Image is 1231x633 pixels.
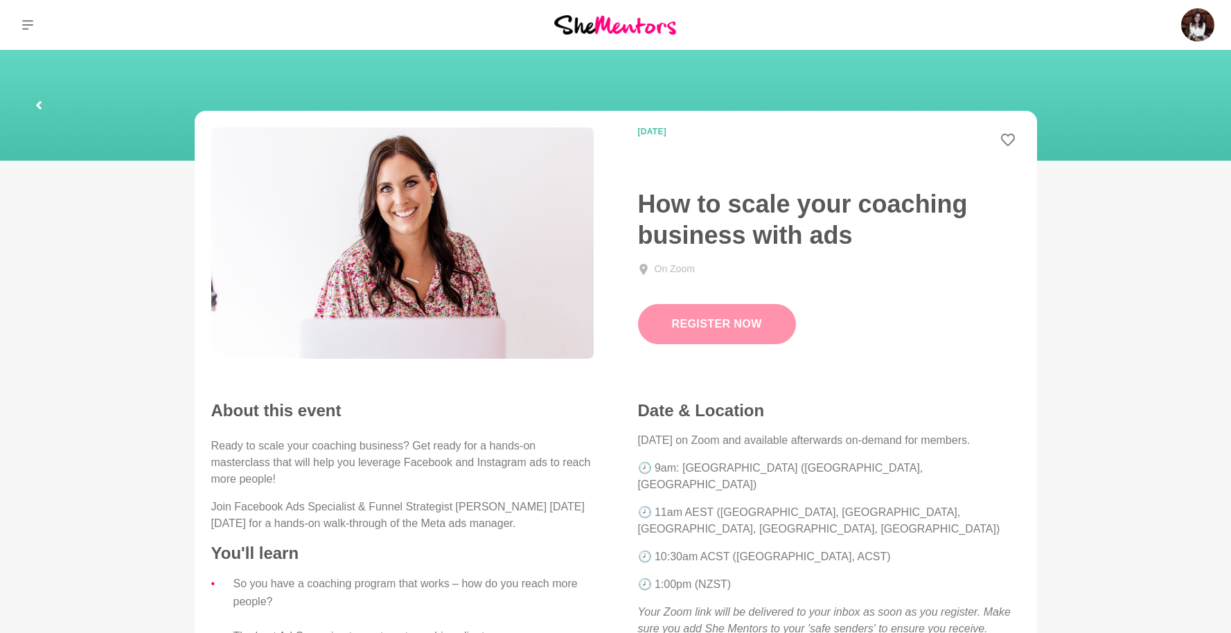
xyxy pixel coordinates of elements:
[211,400,594,421] h2: About this event
[638,460,1020,493] p: 🕗 9am: [GEOGRAPHIC_DATA] ([GEOGRAPHIC_DATA], [GEOGRAPHIC_DATA])
[211,499,594,532] p: Join Facebook Ads Specialist & Funnel Strategist [PERSON_NAME] [DATE][DATE] for a hands-on walk-t...
[1181,8,1214,42] img: Melissa Fato
[638,432,1020,449] p: [DATE] on Zoom and available afterwards on-demand for members.
[638,549,1020,565] p: 🕗 10:30am ACST ([GEOGRAPHIC_DATA], ACST)
[655,262,695,276] div: On Zoom
[233,575,594,611] li: So you have a coaching program that works – how do you reach more people?
[554,15,676,34] img: She Mentors Logo
[638,504,1020,537] p: 🕗 11am AEST ([GEOGRAPHIC_DATA], [GEOGRAPHIC_DATA], [GEOGRAPHIC_DATA], [GEOGRAPHIC_DATA], [GEOGRAP...
[638,576,1020,593] p: 🕗 1:00pm (NZST)
[211,438,594,488] p: Ready to scale your coaching business? Get ready for a hands-on masterclass that will help you le...
[638,127,807,136] time: [DATE]
[638,304,796,344] a: Register Now
[638,400,1020,421] h4: Date & Location
[638,188,1020,251] h1: How to scale your coaching business with ads
[211,127,594,359] img: Jessica Tutton - Facebook Ads specialist - How to grow your coaching business - She Mentors
[211,543,594,564] h4: You'll learn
